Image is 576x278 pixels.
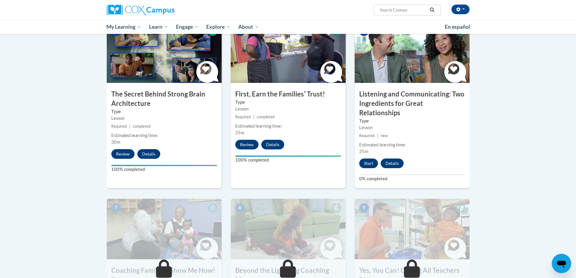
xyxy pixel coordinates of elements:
[107,266,222,275] h3: Coaching Families? Show Me How!
[359,175,465,182] label: 0% completed
[359,149,368,154] span: 25m
[235,157,341,163] label: 100% completed
[111,203,121,212] span: 7
[111,166,217,173] label: 100% completed
[111,139,120,145] span: 30m
[359,124,465,131] div: Lesson
[381,159,404,168] button: Details
[231,199,346,259] img: Course Image
[257,115,275,119] span: completed
[441,21,474,33] a: En español
[103,20,145,34] a: My Learning
[98,20,479,34] div: Main menu
[359,142,465,148] div: Estimated learning time:
[379,6,428,14] input: Search Courses
[451,5,470,14] button: Account Settings
[111,108,217,115] label: Type
[111,115,217,122] div: Lesson
[137,149,160,159] button: Details
[359,118,465,124] label: Type
[235,115,251,119] span: Required
[107,199,222,259] img: Course Image
[129,124,130,129] span: |
[235,155,341,157] div: Your progress
[133,124,151,129] span: completed
[381,133,388,138] span: new
[235,123,341,129] div: Estimated learning time:
[107,5,222,15] a: Cox Campus
[231,90,346,99] h3: First, Earn the Familiesʹ Trust!
[149,23,168,31] span: Learn
[428,6,437,14] button: Search
[235,203,245,212] span: 8
[172,20,203,34] a: Engage
[355,266,470,275] h3: Yes, You Can! Calling All Teachers
[145,20,172,34] a: Learn
[377,133,378,138] span: |
[107,22,222,83] img: Course Image
[253,115,254,119] span: |
[234,20,263,34] a: About
[107,90,222,108] h3: The Secret Behind Strong Brain Architecture
[111,124,127,129] span: Required
[176,23,199,31] span: Engage
[107,5,174,15] img: Cox Campus
[359,159,378,168] button: Start
[111,132,217,139] div: Estimated learning time:
[359,203,369,212] span: 9
[359,133,375,138] span: Required
[202,20,234,34] a: Explore
[235,99,341,106] label: Type
[106,23,141,31] span: My Learning
[355,22,470,83] img: Course Image
[235,106,341,112] div: Lesson
[235,130,244,135] span: 25m
[355,90,470,117] h3: Listening and Communicating: Two Ingredients for Great Relationships
[238,23,259,31] span: About
[111,165,217,166] div: Your progress
[552,254,571,273] iframe: Button to launch messaging window
[355,199,470,259] img: Course Image
[445,24,470,30] span: En español
[261,140,284,149] button: Details
[206,23,230,31] span: Explore
[235,140,259,149] button: Review
[231,22,346,83] img: Course Image
[111,149,135,159] button: Review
